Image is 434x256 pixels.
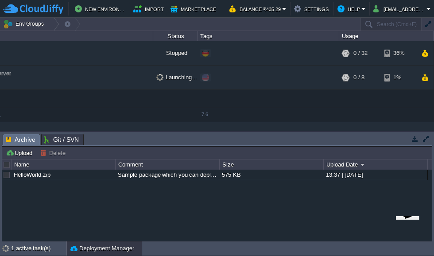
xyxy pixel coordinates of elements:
[198,31,339,41] div: Tags
[384,41,413,65] div: 36%
[373,4,426,14] button: [EMAIL_ADDRESS][DOMAIN_NAME]
[116,170,219,180] div: Sample package which you can deploy to your environment. Feel free to delete and upload a package...
[14,171,50,178] a: HelloWorld.zip
[40,149,68,157] button: Delete
[324,159,427,170] div: Upload Date
[154,31,197,41] div: Status
[156,74,197,81] span: Launching...
[6,149,35,157] button: Upload
[392,216,428,250] iframe: chat widget
[11,241,66,256] div: 1 active task(s)
[337,4,361,14] button: Help
[133,4,165,14] button: Import
[6,134,35,145] span: Archive
[170,4,217,14] button: Marketplace
[12,159,115,170] div: Name
[229,4,282,14] button: Balance ₹435.29
[70,244,134,253] button: Deployment Manager
[220,159,323,170] div: Size
[201,112,208,117] span: 7.6
[3,18,47,30] button: Env Groups
[116,159,219,170] div: Comment
[384,66,413,89] div: 1%
[353,41,368,65] div: 0 / 32
[353,66,364,89] div: 0 / 8
[220,170,323,180] div: 575 KB
[3,4,63,15] img: CloudJiffy
[294,4,330,14] button: Settings
[324,170,427,180] div: 13:37 | [DATE]
[153,41,198,65] div: Stopped
[44,134,79,145] span: Git / SVN
[75,4,128,14] button: New Environment
[340,31,433,41] div: Usage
